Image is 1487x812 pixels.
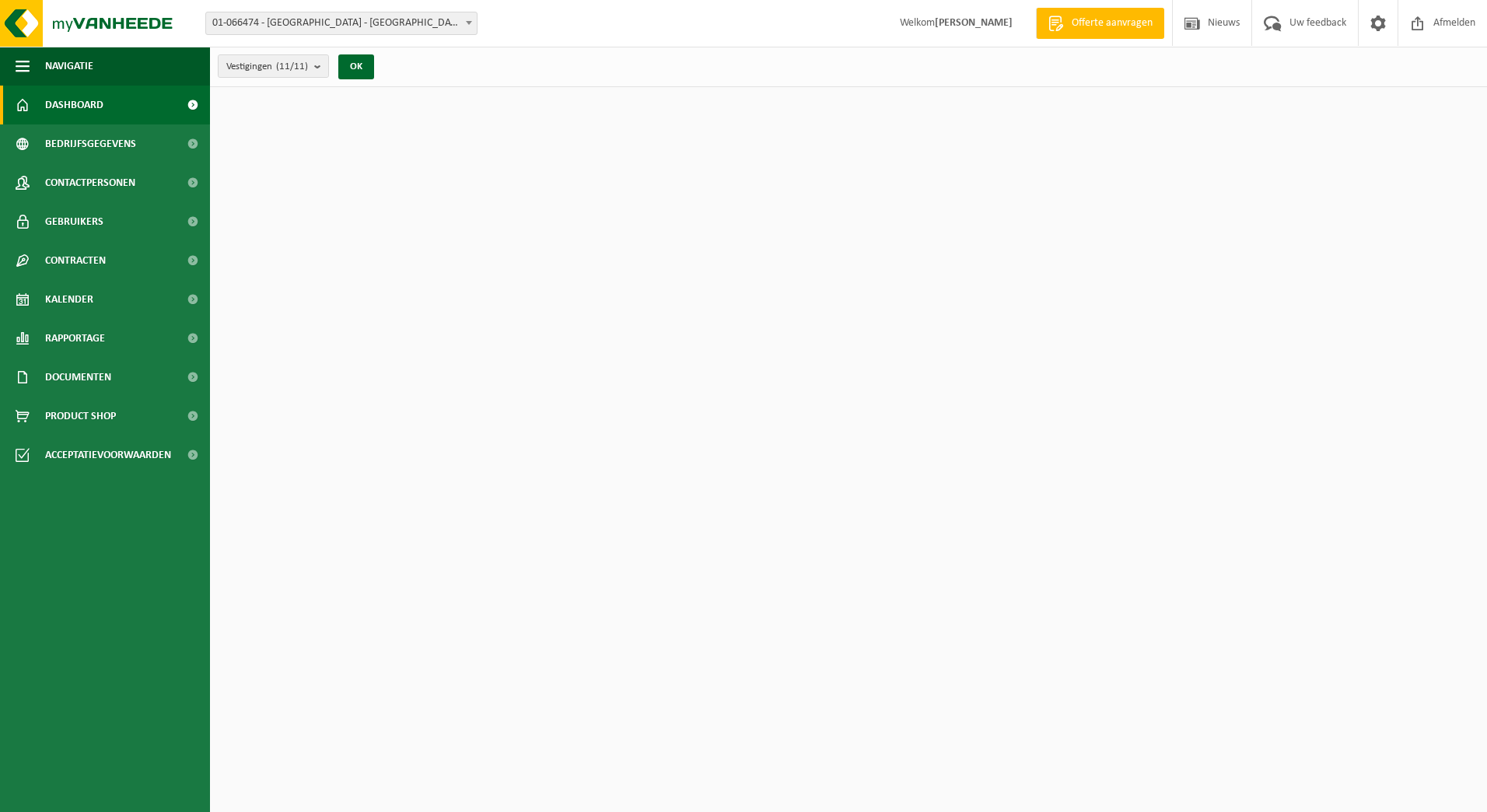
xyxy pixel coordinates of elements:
[45,397,116,436] span: Product Shop
[45,358,111,397] span: Documenten
[276,61,308,72] count: (11/11)
[45,280,93,319] span: Kalender
[45,124,136,163] span: Bedrijfsgegevens
[45,241,106,280] span: Contracten
[45,319,105,358] span: Rapportage
[205,12,478,35] span: 01-066474 - STORA ENSO LANGERBRUGGE - GENT
[45,436,171,474] span: Acceptatievoorwaarden
[218,54,329,78] button: Vestigingen(11/11)
[45,86,103,124] span: Dashboard
[935,17,1013,29] strong: [PERSON_NAME]
[1068,16,1156,31] span: Offerte aanvragen
[226,55,308,79] span: Vestigingen
[1036,8,1164,39] a: Offerte aanvragen
[45,202,103,241] span: Gebruikers
[338,54,374,79] button: OK
[45,163,135,202] span: Contactpersonen
[206,12,477,34] span: 01-066474 - STORA ENSO LANGERBRUGGE - GENT
[45,47,93,86] span: Navigatie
